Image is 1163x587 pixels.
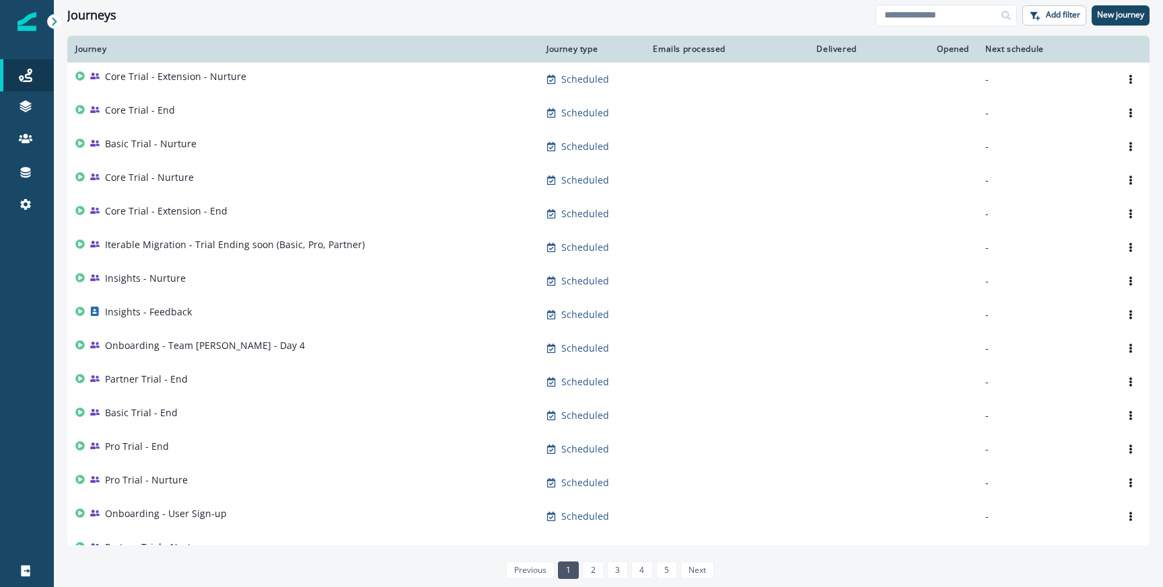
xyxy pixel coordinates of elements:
[1120,473,1141,493] button: Options
[607,561,628,579] a: Page 3
[105,137,197,151] p: Basic Trial - Nurture
[1120,271,1141,291] button: Options
[75,44,530,54] div: Journey
[1092,5,1150,26] button: New journey
[985,442,1104,456] p: -
[985,342,1104,355] p: -
[1120,439,1141,459] button: Options
[1120,69,1141,89] button: Options
[67,500,1150,533] a: Onboarding - User Sign-upScheduled--Options
[985,73,1104,86] p: -
[105,305,192,319] p: Insights - Feedback
[561,375,609,389] p: Scheduled
[1120,405,1141,426] button: Options
[67,231,1150,264] a: Iterable Migration - Trial Ending soon (Basic, Pro, Partner)Scheduled--Options
[985,106,1104,120] p: -
[561,140,609,153] p: Scheduled
[547,44,631,54] div: Journey type
[561,442,609,456] p: Scheduled
[67,264,1150,298] a: Insights - NurtureScheduled--Options
[680,561,714,579] a: Next page
[105,507,227,520] p: Onboarding - User Sign-up
[67,96,1150,130] a: Core Trial - EndScheduled--Options
[105,104,175,117] p: Core Trial - End
[561,476,609,490] p: Scheduled
[985,308,1104,321] p: -
[1120,136,1141,157] button: Options
[1120,506,1141,526] button: Options
[561,106,609,120] p: Scheduled
[742,44,857,54] div: Delivered
[985,510,1104,523] p: -
[105,541,207,554] p: Partner Trial - Nurture
[985,476,1104,490] p: -
[561,543,609,557] p: Scheduled
[561,342,609,355] p: Scheduled
[985,274,1104,288] p: -
[105,373,188,386] p: Partner Trial - End
[985,375,1104,389] p: -
[561,308,609,321] p: Scheduled
[1120,170,1141,190] button: Options
[67,331,1150,365] a: Onboarding - Team [PERSON_NAME] - Day 4Scheduled--Options
[985,140,1104,153] p: -
[561,73,609,86] p: Scheduled
[105,473,188,487] p: Pro Trial - Nurture
[1022,5,1086,26] button: Add filter
[17,12,36,31] img: Inflection
[873,44,969,54] div: Opened
[985,44,1104,54] div: Next schedule
[105,238,365,251] p: Iterable Migration - Trial Ending soon (Basic, Pro, Partner)
[985,543,1104,557] p: -
[647,44,726,54] div: Emails processed
[656,561,677,579] a: Page 5
[67,466,1150,500] a: Pro Trial - NurtureScheduled--Options
[105,339,305,352] p: Onboarding - Team [PERSON_NAME] - Day 4
[1046,10,1080,19] p: Add filter
[558,561,579,579] a: Page 1 is your current page
[561,274,609,288] p: Scheduled
[1120,305,1141,325] button: Options
[105,171,194,184] p: Core Trial - Nurture
[561,510,609,523] p: Scheduled
[985,173,1104,187] p: -
[67,197,1150,231] a: Core Trial - Extension - EndScheduled--Options
[67,130,1150,163] a: Basic Trial - NurtureScheduled--Options
[985,207,1104,221] p: -
[105,272,186,285] p: Insights - Nurture
[1120,237,1141,258] button: Options
[561,173,609,187] p: Scheduled
[105,204,227,218] p: Core Trial - Extension - End
[582,561,603,579] a: Page 2
[67,163,1150,197] a: Core Trial - NurtureScheduled--Options
[67,533,1150,567] a: Partner Trial - NurtureScheduled--Options
[1120,338,1141,358] button: Options
[561,207,609,221] p: Scheduled
[67,365,1150,399] a: Partner Trial - EndScheduled--Options
[67,399,1150,432] a: Basic Trial - EndScheduled--Options
[561,409,609,422] p: Scheduled
[561,241,609,254] p: Scheduled
[631,561,652,579] a: Page 4
[1120,103,1141,123] button: Options
[67,8,116,23] h1: Journeys
[503,561,715,579] ul: Pagination
[105,70,246,83] p: Core Trial - Extension - Nurture
[1097,10,1144,19] p: New journey
[67,432,1150,466] a: Pro Trial - EndScheduled--Options
[1120,372,1141,392] button: Options
[67,63,1150,96] a: Core Trial - Extension - NurtureScheduled--Options
[1120,540,1141,560] button: Options
[985,409,1104,422] p: -
[985,241,1104,254] p: -
[67,298,1150,331] a: Insights - FeedbackScheduled--Options
[1120,204,1141,224] button: Options
[105,406,178,420] p: Basic Trial - End
[105,440,169,453] p: Pro Trial - End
